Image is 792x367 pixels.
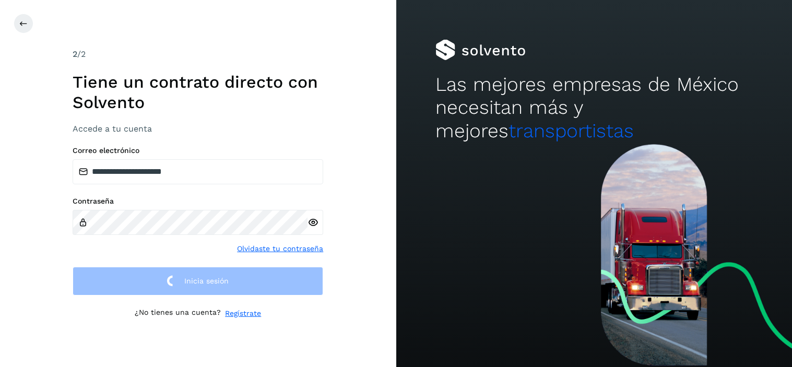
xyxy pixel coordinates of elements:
[435,73,752,143] h2: Las mejores empresas de México necesitan más y mejores
[225,308,261,319] a: Regístrate
[184,277,229,285] span: Inicia sesión
[73,72,323,112] h1: Tiene un contrato directo con Solvento
[73,124,323,134] h3: Accede a tu cuenta
[237,243,323,254] a: Olvidaste tu contraseña
[73,49,77,59] span: 2
[73,146,323,155] label: Correo electrónico
[73,267,323,295] button: Inicia sesión
[73,48,323,61] div: /2
[73,197,323,206] label: Contraseña
[509,120,634,142] span: transportistas
[135,308,221,319] p: ¿No tienes una cuenta?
